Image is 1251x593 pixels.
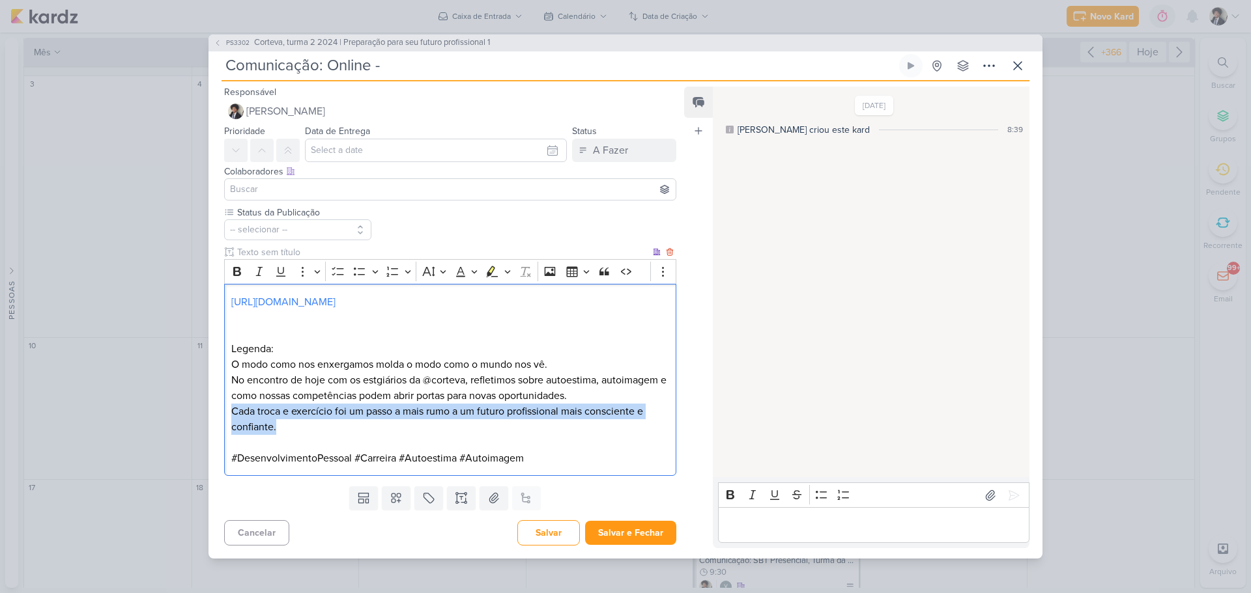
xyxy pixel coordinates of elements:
[222,54,897,77] input: Kard Sem Título
[231,296,336,309] a: [URL][DOMAIN_NAME]
[224,165,676,178] div: Colaboradores
[236,206,371,219] label: Status da Publicação
[228,103,244,119] img: Pedro Luahn Simões
[231,450,669,466] p: #DesenvolvimentoPessoal #Carreira #Autoestima #Autoimagem
[235,245,650,259] input: Texto sem título
[585,521,676,545] button: Salvar e Fechar
[738,123,870,137] div: [PERSON_NAME] criou este kard
[224,284,676,476] div: Editor editing area: main
[305,139,567,162] input: Select a date
[224,219,371,240] button: -- selecionar --
[224,126,265,137] label: Prioridade
[231,357,669,435] p: O modo como nos enxergamos molda o modo como o mundo nos vê. No encontro de hoje com os estgiário...
[1007,124,1023,135] div: 8:39
[593,143,628,158] div: A Fazer
[224,100,676,123] button: [PERSON_NAME]
[718,507,1029,543] div: Editor editing area: main
[224,87,276,98] label: Responsável
[906,61,916,71] div: Ligar relógio
[572,139,676,162] button: A Fazer
[718,482,1029,508] div: Editor toolbar
[517,520,580,545] button: Salvar
[231,341,669,357] p: Legenda:
[214,36,490,49] button: PS3302 Corteva, turma 2 2024 | Preparação para seu futuro profissional 1
[227,182,673,197] input: Buscar
[254,36,490,49] span: Corteva, turma 2 2024 | Preparação para seu futuro profissional 1
[246,103,325,119] span: [PERSON_NAME]
[224,520,289,545] button: Cancelar
[572,126,597,137] label: Status
[224,38,252,48] span: PS3302
[305,126,370,137] label: Data de Entrega
[224,259,676,284] div: Editor toolbar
